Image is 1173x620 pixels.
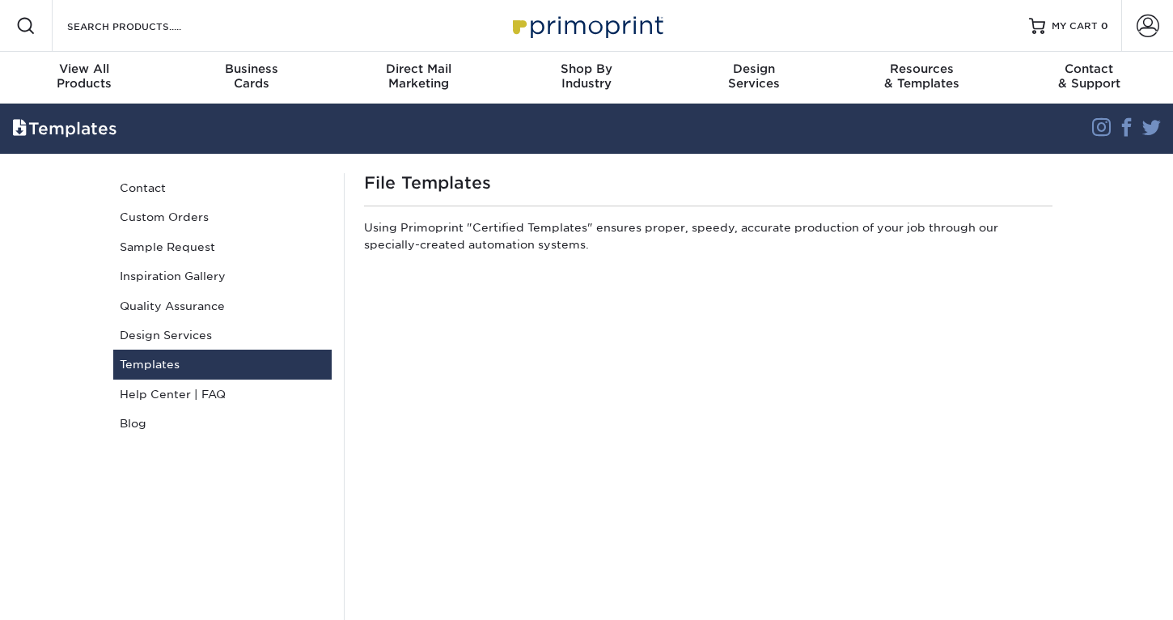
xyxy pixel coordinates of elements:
p: Using Primoprint "Certified Templates" ensures proper, speedy, accurate production of your job th... [364,219,1052,259]
div: Industry [502,62,670,91]
a: Inspiration Gallery [113,261,332,291]
a: DesignServices [671,52,838,104]
span: Business [167,62,335,76]
a: Direct MailMarketing [335,52,502,104]
a: Templates [113,350,332,379]
a: Help Center | FAQ [113,380,332,409]
input: SEARCH PRODUCTS..... [66,16,223,36]
a: Contact& Support [1006,52,1173,104]
span: Shop By [502,62,670,76]
span: MY CART [1052,19,1098,33]
a: Custom Orders [113,202,332,231]
a: BusinessCards [167,52,335,104]
a: Quality Assurance [113,291,332,321]
img: Primoprint [506,8,667,43]
a: Resources& Templates [838,52,1006,104]
a: Design Services [113,321,332,350]
span: 0 [1101,20,1108,32]
h1: File Templates [364,173,1052,193]
a: Contact [113,173,332,202]
span: Design [671,62,838,76]
div: & Templates [838,62,1006,91]
div: & Support [1006,62,1173,91]
span: Direct Mail [335,62,502,76]
div: Services [671,62,838,91]
div: Cards [167,62,335,91]
span: Contact [1006,62,1173,76]
div: Marketing [335,62,502,91]
a: Sample Request [113,232,332,261]
a: Shop ByIndustry [502,52,670,104]
span: Resources [838,62,1006,76]
a: Blog [113,409,332,438]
